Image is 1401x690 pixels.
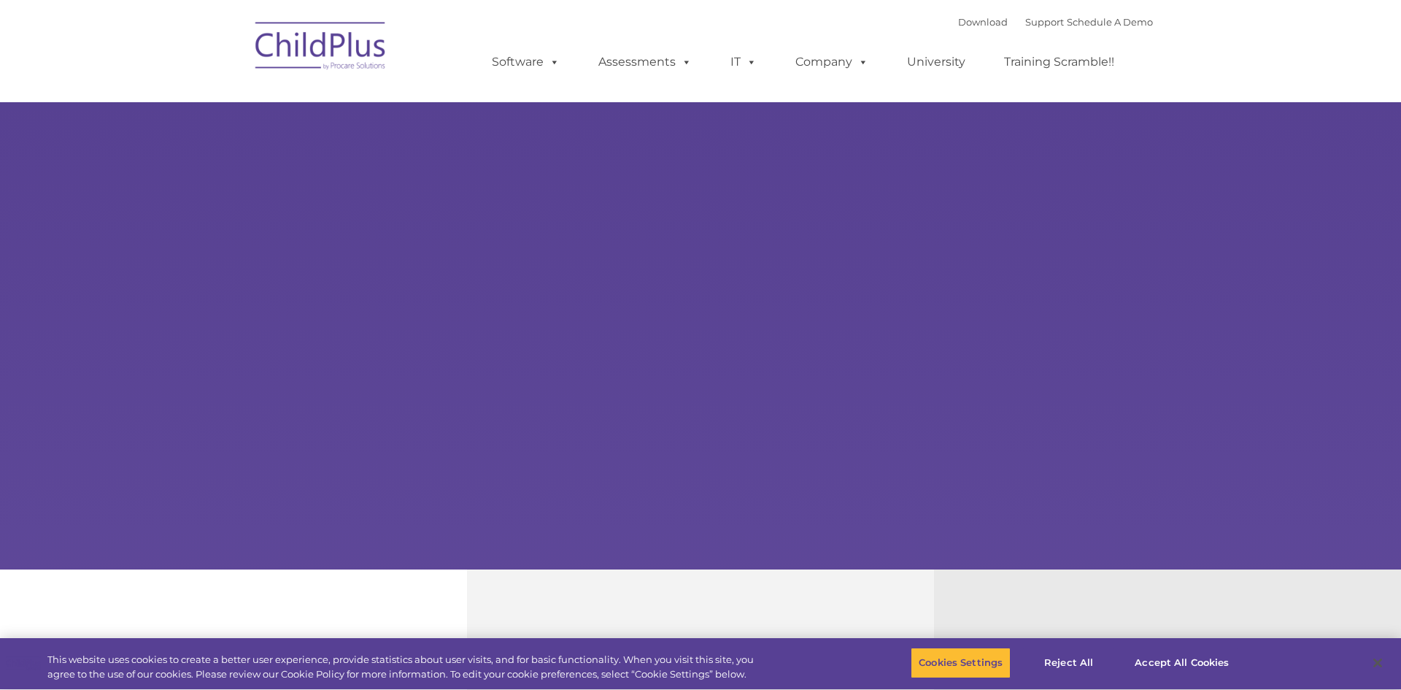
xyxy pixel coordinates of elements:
a: Software [477,47,574,77]
button: Close [1362,647,1394,679]
a: IT [716,47,771,77]
a: Assessments [584,47,706,77]
a: Support [1025,16,1064,28]
button: Cookies Settings [911,648,1011,678]
div: This website uses cookies to create a better user experience, provide statistics about user visit... [47,653,771,681]
a: University [892,47,980,77]
a: Schedule A Demo [1067,16,1153,28]
button: Reject All [1023,648,1114,678]
img: ChildPlus by Procare Solutions [248,12,394,85]
a: Download [958,16,1008,28]
a: Training Scramble!! [989,47,1129,77]
a: Company [781,47,883,77]
button: Accept All Cookies [1127,648,1237,678]
font: | [958,16,1153,28]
